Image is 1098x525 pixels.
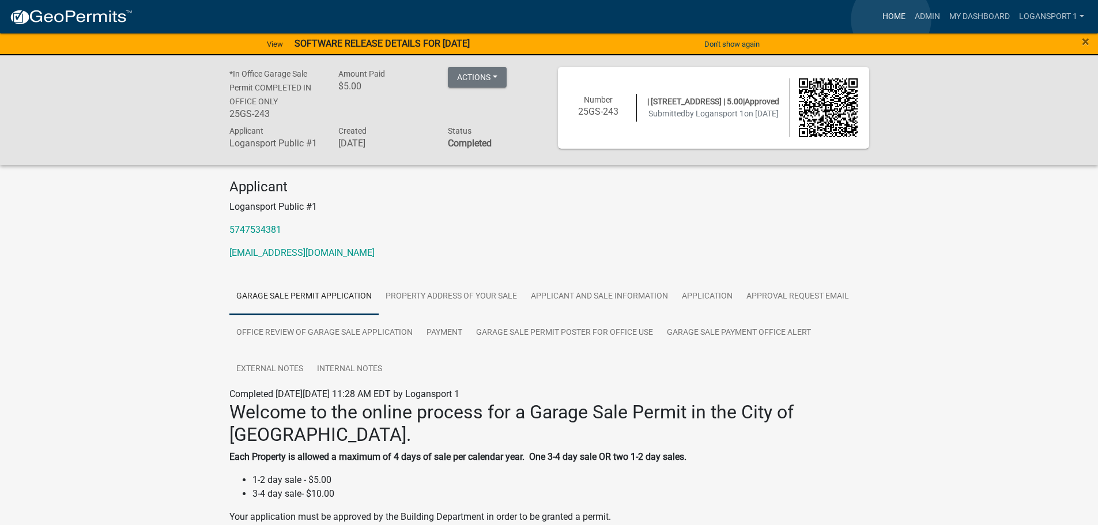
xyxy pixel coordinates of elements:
a: External Notes [229,351,310,388]
a: 5747534381 [229,224,281,235]
a: Office Review of Garage Sale Application [229,315,420,352]
span: Amount Paid [338,69,385,78]
a: Payment [420,315,469,352]
span: Completed [DATE][DATE] 11:28 AM EDT by Logansport 1 [229,388,459,399]
a: Approval Request Email [739,278,856,315]
a: [EMAIL_ADDRESS][DOMAIN_NAME] [229,247,375,258]
span: Created [338,126,367,135]
p: Logansport Public #1 [229,200,869,214]
a: View [262,35,288,54]
span: by Logansport 1 [685,109,744,118]
h4: Applicant [229,179,869,195]
span: Submitted on [DATE] [648,109,779,118]
a: Applicant and Sale Information [524,278,675,315]
button: Actions [448,67,507,88]
h6: [DATE] [338,138,431,149]
h6: 25GS-243 [569,106,628,117]
span: Status [448,126,471,135]
span: × [1082,33,1089,50]
h6: Logansport Public #1 [229,138,322,149]
h2: Welcome to the online process for a Garage Sale Permit in the City of [GEOGRAPHIC_DATA]. [229,401,869,445]
strong: Each Property is allowed a maximum of 4 days of sale per calendar year. One 3-4 day sale OR two 1... [229,451,686,462]
span: | [STREET_ADDRESS] | 5.00|Approved [647,97,779,106]
strong: Completed [448,138,492,149]
button: Don't show again [700,35,764,54]
a: My Dashboard [945,6,1014,28]
li: 1-2 day sale - $5.00 [252,473,869,487]
a: Garage Sale Permit Poster for Office Use [469,315,660,352]
a: Home [878,6,910,28]
span: Applicant [229,126,263,135]
a: Garage Sale Payment Office Alert [660,315,818,352]
img: QR code [799,78,858,137]
h6: $5.00 [338,81,431,92]
a: Admin [910,6,945,28]
h6: 25GS-243 [229,108,322,119]
li: 3-4 day sale- $10.00 [252,487,869,501]
span: *In Office Garage Sale Permit COMPLETED IN OFFICE ONLY [229,69,311,106]
strong: SOFTWARE RELEASE DETAILS FOR [DATE] [295,38,470,49]
span: Number [584,95,613,104]
a: Application [675,278,739,315]
button: Close [1082,35,1089,48]
a: Garage Sale Permit Application [229,278,379,315]
a: PROPERTY ADDRESS OF YOUR SALE [379,278,524,315]
a: Internal Notes [310,351,389,388]
a: Logansport 1 [1014,6,1089,28]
